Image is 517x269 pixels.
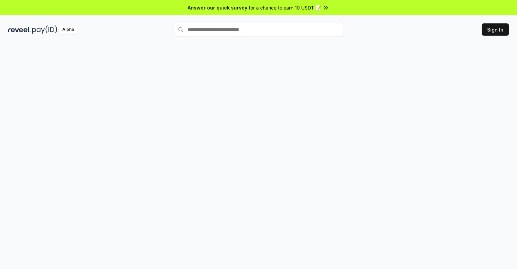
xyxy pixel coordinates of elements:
[32,25,57,34] img: pay_id
[482,23,509,36] button: Sign In
[249,4,321,11] span: for a chance to earn 10 USDT 📝
[8,25,31,34] img: reveel_dark
[188,4,247,11] span: Answer our quick survey
[59,25,78,34] div: Alpha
